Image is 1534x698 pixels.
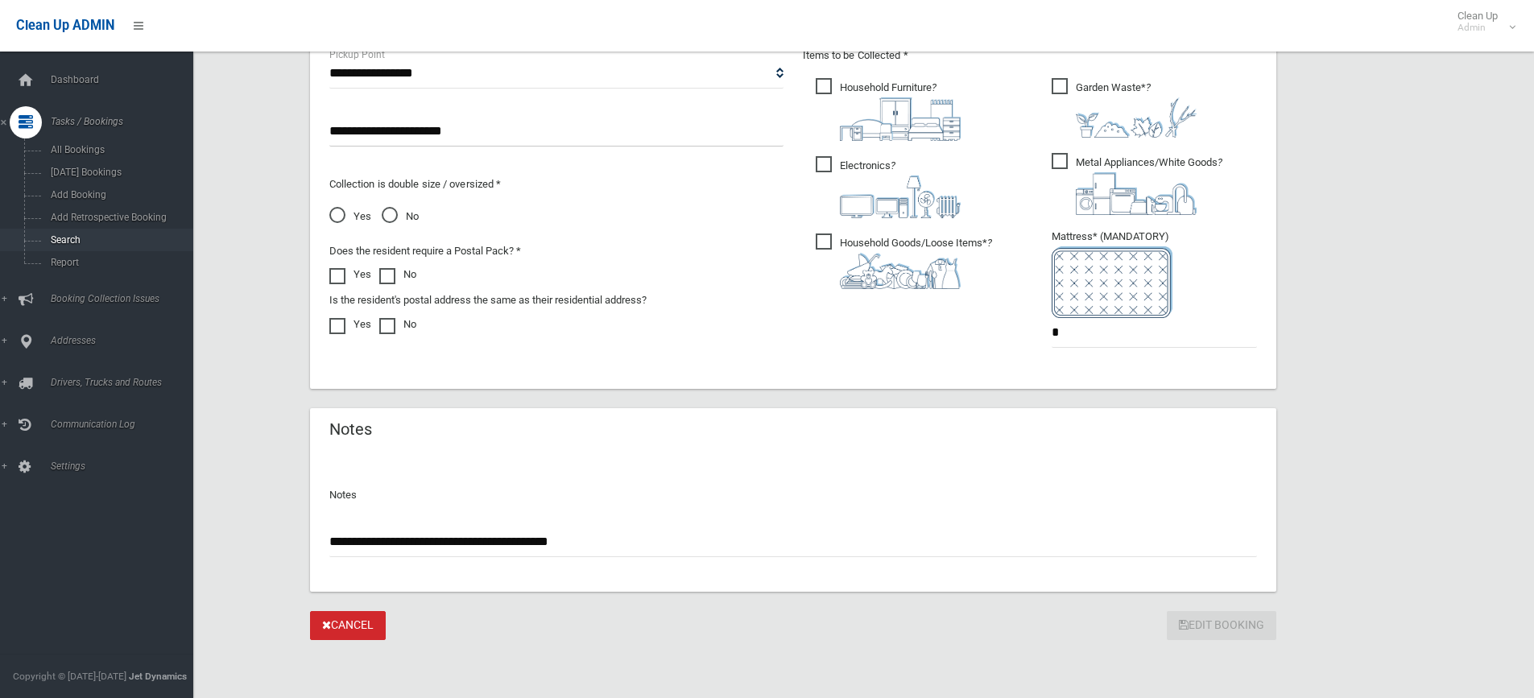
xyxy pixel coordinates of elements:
[329,265,371,284] label: Yes
[46,377,205,388] span: Drivers, Trucks and Routes
[46,144,192,155] span: All Bookings
[816,233,992,289] span: Household Goods/Loose Items*
[840,253,961,289] img: b13cc3517677393f34c0a387616ef184.png
[46,461,205,472] span: Settings
[382,207,419,226] span: No
[129,671,187,682] strong: Jet Dynamics
[329,315,371,334] label: Yes
[46,212,192,223] span: Add Retrospective Booking
[1052,246,1172,318] img: e7408bece873d2c1783593a074e5cb2f.png
[816,78,961,141] span: Household Furniture
[310,611,386,641] a: Cancel
[46,257,192,268] span: Report
[1052,230,1257,318] span: Mattress* (MANDATORY)
[816,156,961,218] span: Electronics
[1076,172,1197,215] img: 36c1b0289cb1767239cdd3de9e694f19.png
[46,74,205,85] span: Dashboard
[840,176,961,218] img: 394712a680b73dbc3d2a6a3a7ffe5a07.png
[329,485,1257,505] p: Notes
[46,167,192,178] span: [DATE] Bookings
[379,315,416,334] label: No
[46,293,205,304] span: Booking Collection Issues
[1052,78,1197,138] span: Garden Waste*
[46,189,192,200] span: Add Booking
[46,419,205,430] span: Communication Log
[329,242,521,261] label: Does the resident require a Postal Pack? *
[1458,22,1498,34] small: Admin
[1076,97,1197,138] img: 4fd8a5c772b2c999c83690221e5242e0.png
[46,234,192,246] span: Search
[379,265,416,284] label: No
[840,237,992,289] i: ?
[840,97,961,141] img: aa9efdbe659d29b613fca23ba79d85cb.png
[329,207,371,226] span: Yes
[1052,153,1222,215] span: Metal Appliances/White Goods
[803,46,1257,65] p: Items to be Collected *
[16,18,114,33] span: Clean Up ADMIN
[46,116,205,127] span: Tasks / Bookings
[329,175,784,194] p: Collection is double size / oversized *
[1076,156,1222,215] i: ?
[1449,10,1514,34] span: Clean Up
[840,81,961,141] i: ?
[329,291,647,310] label: Is the resident's postal address the same as their residential address?
[1076,81,1197,138] i: ?
[13,671,126,682] span: Copyright © [DATE]-[DATE]
[46,335,205,346] span: Addresses
[310,414,391,445] header: Notes
[840,159,961,218] i: ?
